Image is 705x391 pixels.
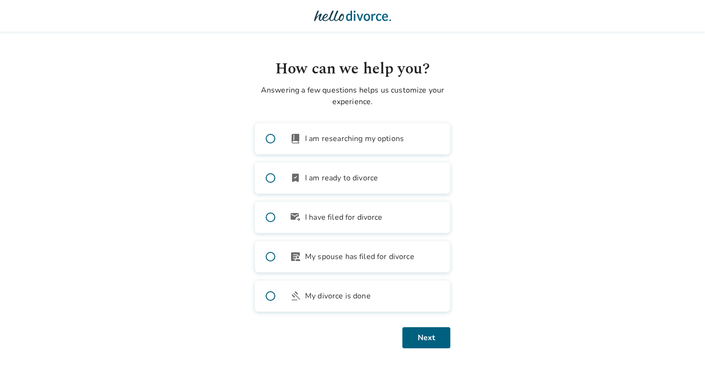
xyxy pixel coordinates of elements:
span: My spouse has filed for divorce [305,251,414,262]
span: I am ready to divorce [305,172,378,184]
button: Next [402,327,450,348]
span: book_2 [290,133,301,144]
span: My divorce is done [305,290,371,302]
h1: How can we help you? [255,58,450,81]
span: I am researching my options [305,133,404,144]
span: bookmark_check [290,172,301,184]
img: Hello Divorce Logo [314,6,391,25]
span: outgoing_mail [290,212,301,223]
iframe: Chat Widget [490,15,705,391]
p: Answering a few questions helps us customize your experience. [255,84,450,107]
span: gavel [290,290,301,302]
span: article_person [290,251,301,262]
span: I have filed for divorce [305,212,383,223]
